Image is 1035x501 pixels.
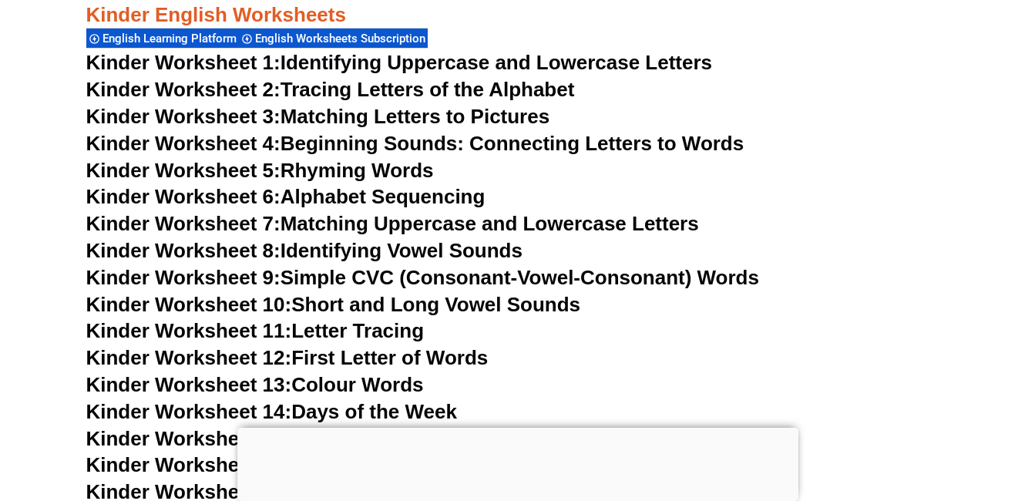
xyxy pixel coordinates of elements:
span: Kinder Worksheet 11: [86,319,292,342]
span: Kinder Worksheet 2: [86,78,281,101]
span: Kinder Worksheet 13: [86,373,292,396]
a: Kinder Worksheet 6:Alphabet Sequencing [86,185,486,208]
div: English Worksheets Subscription [239,28,428,49]
span: Kinder Worksheet 16: [86,453,292,476]
iframe: Advertisement [237,428,798,497]
a: Kinder Worksheet 4:Beginning Sounds: Connecting Letters to Words [86,132,744,155]
span: Kinder Worksheet 6: [86,185,281,208]
span: Kinder Worksheet 3: [86,105,281,128]
h3: Kinder English Worksheets [86,2,949,29]
a: Kinder Worksheet 14:Days of the Week [86,400,457,423]
span: Kinder Worksheet 9: [86,266,281,289]
a: Kinder Worksheet 5:Rhyming Words [86,159,434,182]
span: Kinder Worksheet 1: [86,51,281,74]
span: English Worksheets Subscription [255,32,430,45]
a: Kinder Worksheet 12:First Letter of Words [86,346,489,369]
a: Kinder Worksheet 1:Identifying Uppercase and Lowercase Letters [86,51,713,74]
span: Kinder Worksheet 4: [86,132,281,155]
a: Kinder Worksheet 7:Matching Uppercase and Lowercase Letters [86,212,699,235]
a: Kinder Worksheet 16:Matching Pictures to Words [86,453,556,476]
span: English Learning Platform [102,32,241,45]
span: Kinder Worksheet 15: [86,427,292,450]
span: Kinder Worksheet 8: [86,239,281,262]
span: Kinder Worksheet 12: [86,346,292,369]
iframe: Chat Widget [778,327,1035,501]
a: Kinder Worksheet 2:Tracing Letters of the Alphabet [86,78,575,101]
a: Kinder Worksheet 15:Simple Word Families (e.g., cat, bat, hat) [86,427,675,450]
a: Kinder Worksheet 8:Identifying Vowel Sounds [86,239,523,262]
span: Kinder Worksheet 5: [86,159,281,182]
a: Kinder Worksheet 9:Simple CVC (Consonant-Vowel-Consonant) Words [86,266,759,289]
a: Kinder Worksheet 10:Short and Long Vowel Sounds [86,293,581,316]
span: Kinder Worksheet 10: [86,293,292,316]
span: Kinder Worksheet 14: [86,400,292,423]
a: Kinder Worksheet 13:Colour Words [86,373,424,396]
a: Kinder Worksheet 3:Matching Letters to Pictures [86,105,550,128]
div: English Learning Platform [86,28,239,49]
span: Kinder Worksheet 7: [86,212,281,235]
a: Kinder Worksheet 11:Letter Tracing [86,319,425,342]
